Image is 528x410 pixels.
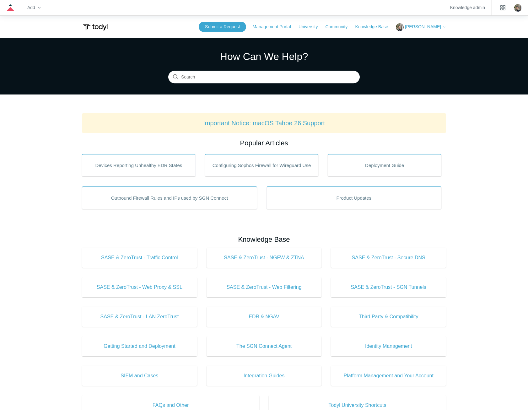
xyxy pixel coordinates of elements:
[91,283,188,291] span: SASE & ZeroTrust - Web Proxy & SSL
[82,234,446,245] h2: Knowledge Base
[207,248,322,268] a: SASE & ZeroTrust - NGFW & ZTNA
[331,366,446,386] a: Platform Management and Your Account
[278,402,437,409] span: Todyl University Shortcuts
[82,154,196,176] a: Devices Reporting Unhealthy EDR States
[253,24,297,30] a: Management Portal
[91,254,188,262] span: SASE & ZeroTrust - Traffic Control
[355,24,395,30] a: Knowledge Base
[82,21,109,33] img: Todyl Support Center Help Center home page
[216,283,312,291] span: SASE & ZeroTrust - Web Filtering
[267,186,442,209] a: Product Updates
[27,6,40,9] zd-hc-trigger: Add
[216,372,312,380] span: Integration Guides
[331,248,446,268] a: SASE & ZeroTrust - Secure DNS
[91,372,188,380] span: SIEM and Cases
[168,71,360,84] input: Search
[331,307,446,327] a: Third Party & Compatibility
[207,307,322,327] a: EDR & NGAV
[340,372,437,380] span: Platform Management and Your Account
[82,366,197,386] a: SIEM and Cases
[199,22,246,32] a: Submit a Request
[207,336,322,356] a: The SGN Connect Agent
[203,120,325,127] a: Important Notice: macOS Tahoe 26 Support
[216,343,312,350] span: The SGN Connect Agent
[299,24,324,30] a: University
[340,283,437,291] span: SASE & ZeroTrust - SGN Tunnels
[82,307,197,327] a: SASE & ZeroTrust - LAN ZeroTrust
[91,313,188,321] span: SASE & ZeroTrust - LAN ZeroTrust
[396,23,446,31] button: [PERSON_NAME]
[405,24,441,29] span: [PERSON_NAME]
[82,336,197,356] a: Getting Started and Deployment
[328,154,441,176] a: Deployment Guide
[326,24,354,30] a: Community
[168,49,360,64] h1: How Can We Help?
[514,4,522,12] img: user avatar
[331,277,446,297] a: SASE & ZeroTrust - SGN Tunnels
[82,277,197,297] a: SASE & ZeroTrust - Web Proxy & SSL
[331,336,446,356] a: Identity Management
[91,402,250,409] span: FAQs and Other
[450,6,485,9] a: Knowledge admin
[207,277,322,297] a: SASE & ZeroTrust - Web Filtering
[82,186,257,209] a: Outbound Firewall Rules and IPs used by SGN Connect
[82,138,446,148] h2: Popular Articles
[82,248,197,268] a: SASE & ZeroTrust - Traffic Control
[514,4,522,12] zd-hc-trigger: Click your profile icon to open the profile menu
[340,343,437,350] span: Identity Management
[340,313,437,321] span: Third Party & Compatibility
[216,254,312,262] span: SASE & ZeroTrust - NGFW & ZTNA
[205,154,319,176] a: Configuring Sophos Firewall for Wireguard Use
[207,366,322,386] a: Integration Guides
[216,313,312,321] span: EDR & NGAV
[340,254,437,262] span: SASE & ZeroTrust - Secure DNS
[91,343,188,350] span: Getting Started and Deployment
